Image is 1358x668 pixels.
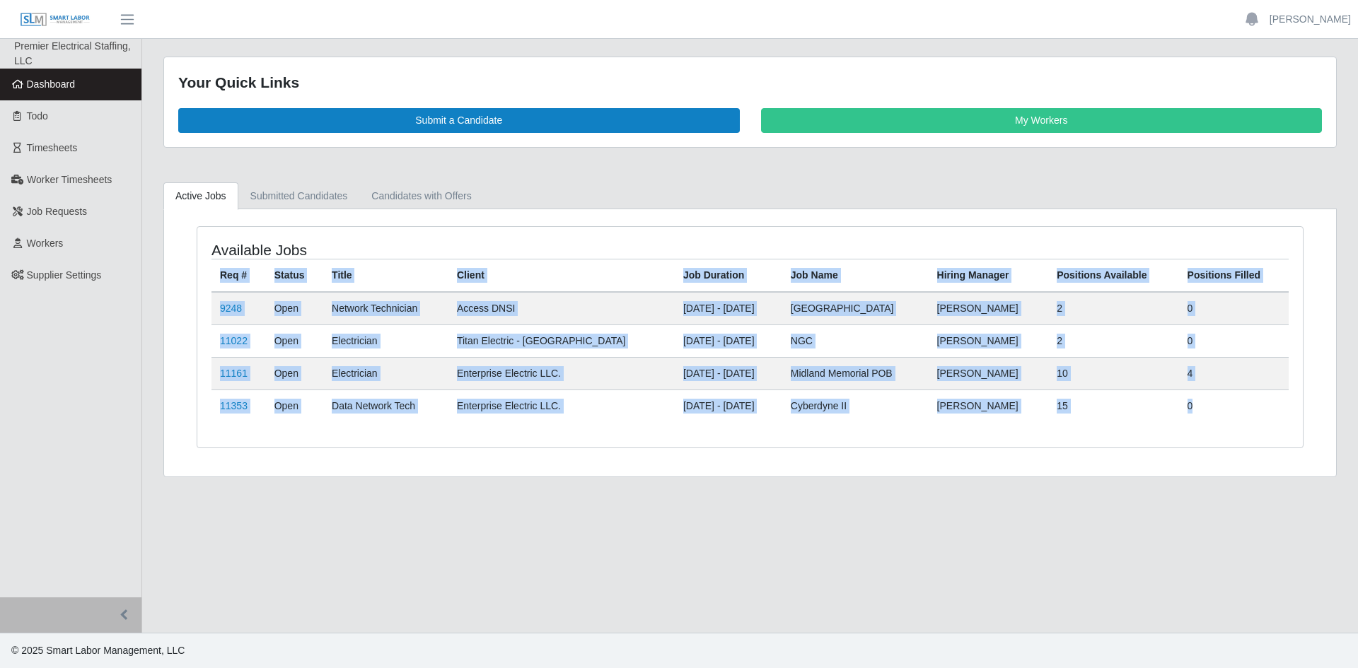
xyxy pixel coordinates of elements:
[675,324,782,357] td: [DATE] - [DATE]
[27,269,102,281] span: Supplier Settings
[1179,324,1289,357] td: 0
[323,389,448,422] td: Data Network Tech
[359,182,483,210] a: Candidates with Offers
[929,324,1049,357] td: [PERSON_NAME]
[1048,324,1178,357] td: 2
[448,324,675,357] td: Titan Electric - [GEOGRAPHIC_DATA]
[1270,12,1351,27] a: [PERSON_NAME]
[448,357,675,389] td: Enterprise Electric LLC.
[27,110,48,122] span: Todo
[929,259,1049,292] th: Hiring Manager
[14,40,131,66] span: Premier Electrical Staffing, LLC
[238,182,360,210] a: Submitted Candidates
[1048,389,1178,422] td: 15
[220,335,248,346] a: 11022
[929,357,1049,389] td: [PERSON_NAME]
[1179,357,1289,389] td: 4
[27,142,78,153] span: Timesheets
[929,292,1049,325] td: [PERSON_NAME]
[220,400,248,411] a: 11353
[27,78,76,90] span: Dashboard
[266,259,323,292] th: Status
[782,259,929,292] th: Job Name
[163,182,238,210] a: Active Jobs
[178,108,740,133] a: Submit a Candidate
[323,357,448,389] td: Electrician
[761,108,1323,133] a: My Workers
[220,303,242,314] a: 9248
[1048,259,1178,292] th: Positions Available
[220,368,248,379] a: 11161
[27,206,88,217] span: Job Requests
[782,357,929,389] td: Midland Memorial POB
[448,389,675,422] td: Enterprise Electric LLC.
[1179,259,1289,292] th: Positions Filled
[11,645,185,656] span: © 2025 Smart Labor Management, LLC
[675,259,782,292] th: Job Duration
[675,357,782,389] td: [DATE] - [DATE]
[1048,292,1178,325] td: 2
[211,259,266,292] th: Req #
[1179,292,1289,325] td: 0
[20,12,91,28] img: SLM Logo
[929,389,1049,422] td: [PERSON_NAME]
[266,292,323,325] td: Open
[323,259,448,292] th: Title
[1048,357,1178,389] td: 10
[782,389,929,422] td: Cyberdyne II
[266,357,323,389] td: Open
[675,389,782,422] td: [DATE] - [DATE]
[448,292,675,325] td: Access DNSI
[1179,389,1289,422] td: 0
[448,259,675,292] th: Client
[266,389,323,422] td: Open
[323,292,448,325] td: Network Technician
[27,238,64,249] span: Workers
[675,292,782,325] td: [DATE] - [DATE]
[266,324,323,357] td: Open
[323,324,448,357] td: Electrician
[27,174,112,185] span: Worker Timesheets
[178,71,1322,94] div: Your Quick Links
[782,324,929,357] td: NGC
[211,241,648,259] h4: Available Jobs
[782,292,929,325] td: [GEOGRAPHIC_DATA]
